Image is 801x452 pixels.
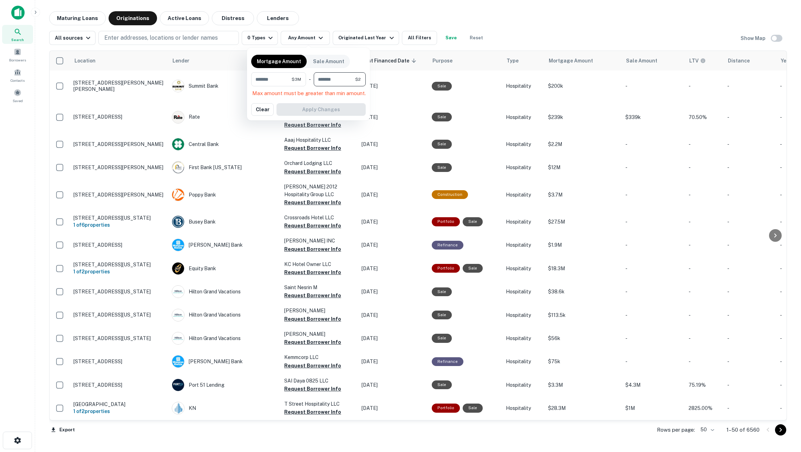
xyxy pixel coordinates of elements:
div: - [309,72,311,86]
button: Clear [251,103,274,116]
span: $3M [292,76,301,82]
span: $2 [355,76,361,82]
iframe: Chat Widget [766,396,801,430]
p: Max amount must be greater than min amount. [252,89,366,98]
p: Mortgage Amount [257,58,301,65]
p: Sale Amount [313,58,344,65]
